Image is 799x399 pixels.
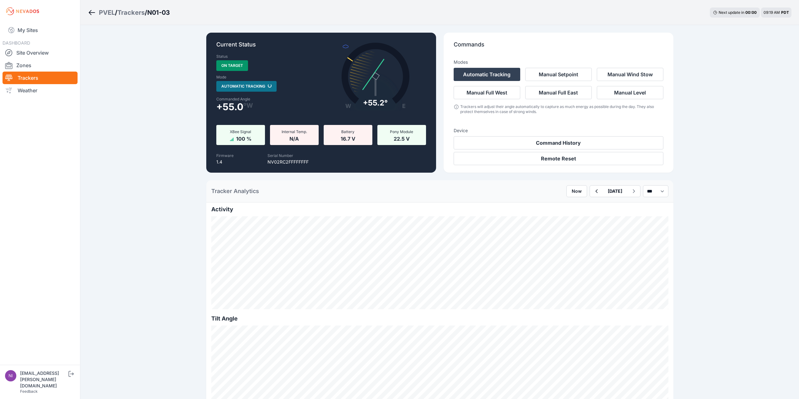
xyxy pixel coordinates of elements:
[99,8,115,17] a: PVEL
[3,46,78,59] a: Site Overview
[764,10,780,15] span: 09:19 AM
[3,23,78,38] a: My Sites
[394,134,410,142] span: 22.5 V
[390,129,413,134] span: Pony Module
[603,186,627,197] button: [DATE]
[216,40,426,54] p: Current Status
[117,8,145,17] a: Trackers
[454,40,663,54] p: Commands
[236,134,251,142] span: 100 %
[216,54,228,59] label: Status
[20,389,38,394] a: Feedback
[282,129,307,134] span: Internal Temp.
[566,185,587,197] button: Now
[525,86,592,99] button: Manual Full East
[216,75,226,80] label: Mode
[454,68,520,81] button: Automatic Tracking
[216,103,243,111] span: + 55.0
[525,68,592,81] button: Manual Setpoint
[3,84,78,97] a: Weather
[216,60,248,71] span: On Target
[216,97,317,102] label: Commanded Angle
[597,86,663,99] button: Manual Level
[3,40,30,46] span: DASHBOARD
[230,129,251,134] span: XBee Signal
[115,8,117,17] span: /
[268,84,272,88] div: loading
[88,4,170,21] nav: Breadcrumb
[454,86,520,99] button: Manual Full West
[454,59,468,65] h3: Modes
[719,10,744,15] span: Next update in
[3,72,78,84] a: Trackers
[454,136,663,149] button: Command History
[147,8,170,17] h3: N01-03
[211,187,259,196] h2: Tracker Analytics
[216,159,234,165] p: 1.4
[745,10,757,15] div: 00 : 00
[781,10,789,15] span: PDT
[363,98,388,108] div: + 55.2°
[460,104,663,114] div: Trackers will adjust their angle automatically to capture as much energy as possible during the d...
[454,127,663,134] h3: Device
[211,314,668,323] h2: Tilt Angle
[5,6,40,16] img: Nevados
[243,103,253,108] span: º W
[5,370,16,381] img: nick.fritz@nevados.solar
[597,68,663,81] button: Manual Wind Stow
[216,81,277,92] span: Automatic Tracking
[3,59,78,72] a: Zones
[20,370,67,389] div: [EMAIL_ADDRESS][PERSON_NAME][DOMAIN_NAME]
[341,129,354,134] span: Battery
[145,8,147,17] span: /
[289,134,299,142] span: N/A
[216,153,234,158] label: Firmware
[341,134,355,142] span: 16.7 V
[267,153,293,158] label: Serial Number
[267,159,309,165] p: NV02RC2FFFFFFFF
[211,205,668,214] h2: Activity
[454,152,663,165] button: Remote Reset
